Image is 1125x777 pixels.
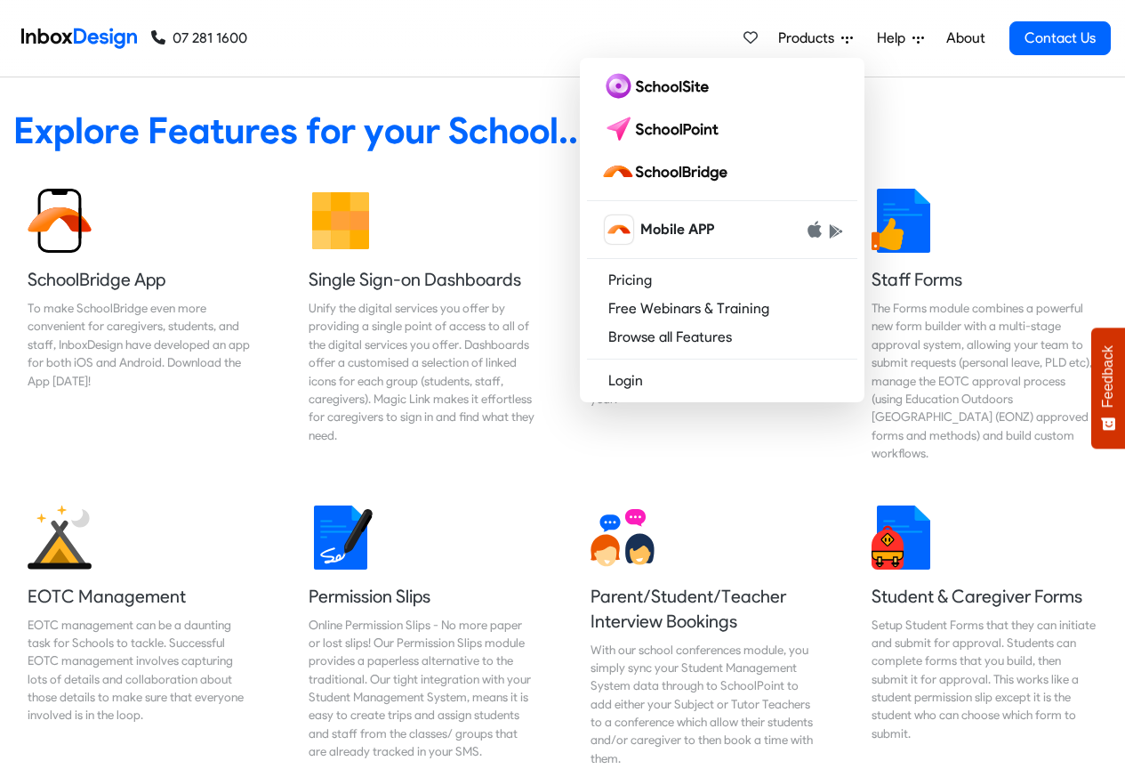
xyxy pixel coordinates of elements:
h5: Staff Forms [872,267,1097,292]
img: 2022_01_13_icon_conversation.svg [591,506,655,570]
h5: Student & Caregiver Forms [872,584,1097,609]
img: 2022_01_13_icon_grid.svg [309,189,373,253]
a: Login [587,367,857,395]
div: With our school conferences module, you simply sync your Student Management System data through t... [591,641,816,768]
a: Products [771,20,860,56]
div: EOTC management can be a daunting task for Schools to tackle. Successful EOTC management involves... [28,616,253,724]
a: 07 281 1600 [151,28,247,49]
h5: EOTC Management [28,584,253,609]
h5: Parent/Student/Teacher Interview Bookings [591,584,816,634]
img: schoolbridge logo [601,158,735,186]
div: Online Permission Slips - No more paper or lost slips! ​Our Permission Slips module provides a pa... [309,616,534,761]
a: Single Sign-on Dashboards Unify the digital services you offer by providing a single point of acc... [294,174,549,477]
div: To make SchoolBridge even more convenient for caregivers, students, and staff, InboxDesign have d... [28,299,253,390]
div: The Forms module combines a powerful new form builder with a multi-stage approval system, allowin... [872,299,1097,463]
span: Mobile APP [640,219,714,240]
img: schoolsite logo [601,72,716,101]
img: schoolpoint logo [601,115,727,143]
img: 2022_01_18_icon_signature.svg [309,506,373,570]
a: schoolbridge icon Mobile APP [587,208,857,251]
a: SchoolBridge App To make SchoolBridge even more convenient for caregivers, students, and staff, I... [13,174,268,477]
a: Staff Forms The Forms module combines a powerful new form builder with a multi-stage approval sys... [857,174,1112,477]
img: 2022_01_13_icon_student_form.svg [872,506,936,570]
h5: Single Sign-on Dashboards [309,267,534,292]
img: 2022_01_13_icon_thumbsup.svg [872,189,936,253]
a: Contact Us [1009,21,1111,55]
a: Free Webinars & Training [587,295,857,323]
img: 2022_01_25_icon_eonz.svg [28,506,92,570]
a: About [941,20,990,56]
div: Unify the digital services you offer by providing a single point of access to all of the digital ... [309,299,534,444]
heading: Explore Features for your School... [13,108,1112,153]
div: Setup Student Forms that they can initiate and submit for approval. Students can complete forms t... [872,616,1097,743]
button: Feedback - Show survey [1091,328,1125,449]
a: Pricing [587,266,857,295]
a: Course Selection Clever Course Selection for any Situation. SchoolPoint enables students and care... [576,174,831,477]
img: schoolbridge icon [605,215,633,244]
a: Browse all Features [587,323,857,352]
img: 2022_01_13_icon_sb_app.svg [28,189,92,253]
span: Products [778,28,841,49]
span: Help [877,28,912,49]
h5: Permission Slips [309,584,534,609]
a: Help [870,20,931,56]
h5: SchoolBridge App [28,267,253,292]
div: Products [580,58,864,402]
span: Feedback [1100,345,1116,408]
